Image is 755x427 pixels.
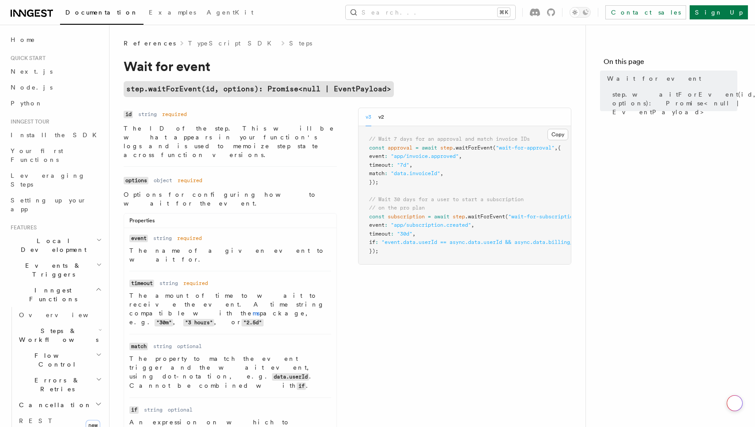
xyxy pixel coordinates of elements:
[459,153,462,159] span: ,
[391,222,471,228] span: "app/subscription.created"
[369,196,524,202] span: // Wait 30 days for a user to start a subscription
[15,323,104,348] button: Steps & Workflows
[11,197,87,213] span: Setting up your app
[508,213,579,220] span: "wait-for-subscription"
[381,239,616,245] span: "event.data.userId == async.data.userId && async.data.billing_plan == 'pro'"
[7,55,45,62] span: Quick start
[378,108,384,126] button: v2
[124,177,148,184] code: options
[297,382,306,390] code: if
[124,124,337,159] p: The ID of the step. This will be what appears in your function's logs and is used to memoize step...
[177,235,202,242] dd: required
[153,235,172,242] dd: string
[7,282,104,307] button: Inngest Functions
[547,129,568,140] button: Copy
[7,118,49,125] span: Inngest tour
[369,239,375,245] span: if
[124,111,133,118] code: id
[201,3,259,24] a: AgentKit
[7,143,104,168] a: Your first Functions
[471,222,474,228] span: ,
[346,5,515,19] button: Search...⌘K
[11,84,53,91] span: Node.js
[555,145,558,151] span: ,
[7,192,104,217] a: Setting up your app
[7,79,104,95] a: Node.js
[15,401,92,409] span: Cancellation
[7,233,104,258] button: Local Development
[7,168,104,192] a: Leveraging Steps
[391,231,394,237] span: :
[183,319,214,326] code: "3 hours"
[15,326,98,344] span: Steps & Workflows
[15,376,96,393] span: Errors & Retries
[7,261,96,279] span: Events & Triggers
[369,145,385,151] span: const
[604,71,737,86] a: Wait for event
[60,3,143,25] a: Documentation
[7,127,104,143] a: Install the SDK
[15,397,104,413] button: Cancellation
[65,9,138,16] span: Documentation
[289,39,312,48] a: Steps
[129,354,331,390] p: The property to match the event trigger and the wait event, using dot-notation, e.g. . Cannot be ...
[604,56,737,71] h4: On this page
[7,64,104,79] a: Next.js
[453,213,465,220] span: step
[253,310,260,317] a: ms
[124,217,336,228] div: Properties
[11,68,53,75] span: Next.js
[129,343,148,350] code: match
[453,145,493,151] span: .waitForEvent
[153,343,172,350] dd: string
[369,248,378,254] span: });
[397,162,409,168] span: "7d"
[428,213,431,220] span: =
[124,81,394,97] code: step.waitForEvent(id, options): Promise<null | EventPayload>
[496,145,555,151] span: "wait-for-approval"
[434,213,449,220] span: await
[607,74,701,83] span: Wait for event
[159,280,178,287] dd: string
[7,258,104,282] button: Events & Triggers
[369,153,385,159] span: event
[369,213,385,220] span: const
[7,236,96,254] span: Local Development
[11,147,63,163] span: Your first Functions
[605,5,686,19] a: Contact sales
[440,145,453,151] span: step
[366,108,371,126] button: v3
[144,406,162,413] dd: string
[385,153,388,159] span: :
[7,95,104,111] a: Python
[15,372,104,397] button: Errors & Retries
[385,170,388,176] span: :
[272,373,309,381] code: data.userId
[11,35,35,44] span: Home
[391,162,394,168] span: :
[15,351,96,369] span: Flow Control
[690,5,748,19] a: Sign Up
[7,32,104,48] a: Home
[183,280,208,287] dd: required
[422,145,437,151] span: await
[154,177,172,184] dd: object
[143,3,201,24] a: Examples
[129,280,154,287] code: timeout
[388,145,412,151] span: approval
[129,291,331,327] p: The amount of time to wait to receive the event. A time string compatible with the package, e.g. ...
[609,86,737,120] a: step.waitForEvent(id, options): Promise<null | EventPayload>
[558,145,561,151] span: {
[369,170,385,176] span: match
[188,39,277,48] a: TypeScript SDK
[155,319,173,326] code: "30m"
[19,311,110,318] span: Overview
[168,406,193,413] dd: optional
[505,213,508,220] span: (
[369,231,391,237] span: timeout
[7,224,37,231] span: Features
[138,111,157,118] dd: string
[177,343,202,350] dd: optional
[124,39,176,48] span: References
[493,145,496,151] span: (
